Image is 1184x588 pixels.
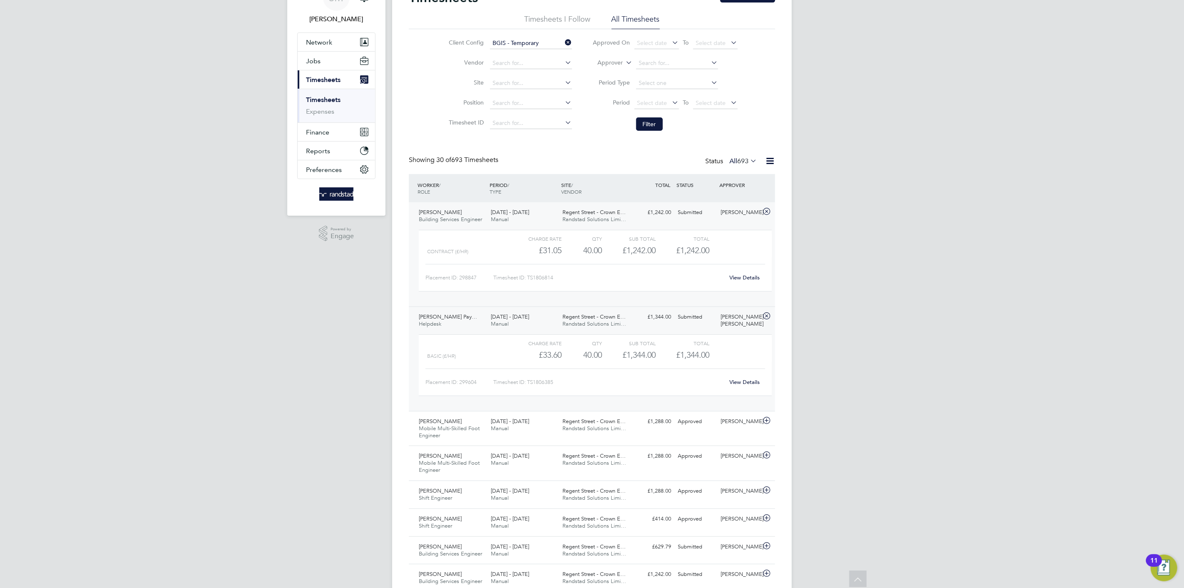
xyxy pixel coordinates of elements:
span: Manual [491,216,509,223]
span: [DATE] - [DATE] [491,571,529,578]
div: £629.79 [631,540,674,554]
div: Approved [674,484,718,498]
span: [DATE] - [DATE] [491,209,529,216]
span: Engage [331,233,354,240]
button: Timesheets [298,70,375,89]
a: View Details [730,274,760,281]
span: Manual [491,494,509,501]
div: Approved [674,449,718,463]
label: Timesheet ID [447,119,484,126]
input: Select one [636,77,718,89]
span: ROLE [418,188,430,195]
input: Search for... [490,117,572,129]
span: Mobile Multi-Skilled Foot Engineer [419,425,480,439]
span: [PERSON_NAME] [419,487,462,494]
div: £1,288.00 [631,449,674,463]
span: Shift Engineer [419,494,452,501]
span: [PERSON_NAME] [419,452,462,459]
span: Randstad Solutions Limi… [563,425,627,432]
span: £1,242.00 [677,245,710,255]
label: Site [447,79,484,86]
div: £1,242.00 [631,568,674,581]
label: Approver [586,59,623,67]
div: £1,344.00 [631,310,674,324]
button: Open Resource Center, 11 new notifications [1151,555,1177,581]
div: Submitted [674,540,718,554]
div: APPROVER [718,177,761,192]
span: Helpdesk [419,320,441,327]
button: Network [298,33,375,51]
span: TYPE [490,188,501,195]
label: Period Type [593,79,630,86]
span: To [681,97,691,108]
span: Building Services Engineer [419,550,482,557]
div: Timesheet ID: TS1806814 [493,271,724,284]
input: Search for... [490,77,572,89]
span: [DATE] - [DATE] [491,313,529,320]
span: Regent Street - Crown E… [563,313,626,320]
div: SITE [560,177,632,199]
span: Regent Street - Crown E… [563,418,626,425]
div: Sub Total [602,234,656,244]
span: Regent Street - Crown E… [563,452,626,459]
div: £1,242.00 [602,244,656,257]
div: Status [705,156,759,167]
div: Submitted [674,568,718,581]
div: 11 [1150,561,1158,571]
span: Regent Street - Crown E… [563,515,626,522]
a: Go to home page [297,187,376,201]
div: Total [656,338,709,348]
div: Sub Total [602,338,656,348]
button: Reports [298,142,375,160]
div: Submitted [674,206,718,219]
span: To [681,37,691,48]
label: Approved On [593,39,630,46]
span: Basic (£/HR) [427,353,456,359]
div: Showing [409,156,500,164]
div: [PERSON_NAME] [718,449,761,463]
div: Submitted [674,310,718,324]
div: [PERSON_NAME] [718,415,761,429]
span: Randstad Solutions Limi… [563,578,627,585]
div: Timesheet ID: TS1806385 [493,376,724,389]
span: Shift Engineer [419,522,452,529]
span: Randstad Solutions Limi… [563,550,627,557]
span: Regent Street - Crown E… [563,543,626,550]
span: Regent Street - Crown E… [563,487,626,494]
div: [PERSON_NAME] [PERSON_NAME] [718,310,761,331]
label: All [729,157,757,165]
span: [DATE] - [DATE] [491,487,529,494]
div: WORKER [415,177,488,199]
button: Filter [636,117,663,131]
div: [PERSON_NAME] [718,512,761,526]
span: 693 [737,157,749,165]
div: Charge rate [508,234,562,244]
div: 40.00 [562,348,602,362]
span: [PERSON_NAME] [419,418,462,425]
a: Powered byEngage [319,226,354,242]
span: Scott McGlynn [297,14,376,24]
span: Finance [306,128,329,136]
div: £1,288.00 [631,484,674,498]
div: QTY [562,234,602,244]
span: Manual [491,550,509,557]
label: Vendor [447,59,484,66]
span: [PERSON_NAME] [419,543,462,550]
span: Select date [696,99,726,107]
div: PERIOD [488,177,560,199]
span: Building Services Engineer [419,578,482,585]
div: £1,344.00 [602,348,656,362]
label: Position [447,99,484,106]
span: Timesheets [306,76,341,84]
div: [PERSON_NAME] [718,484,761,498]
div: [PERSON_NAME] [718,540,761,554]
span: [DATE] - [DATE] [491,418,529,425]
span: [PERSON_NAME] [419,571,462,578]
span: / [572,182,573,188]
div: £31.05 [508,244,562,257]
div: £33.60 [508,348,562,362]
input: Search for... [490,37,572,49]
li: Timesheets I Follow [525,14,591,29]
span: Network [306,38,332,46]
div: [PERSON_NAME] [718,206,761,219]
